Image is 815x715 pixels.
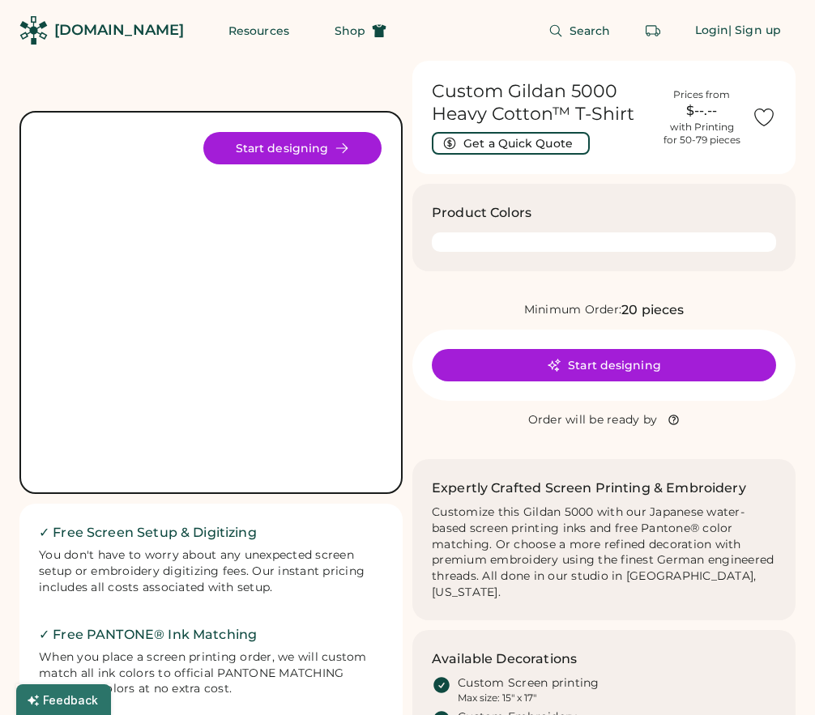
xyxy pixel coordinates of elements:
[39,649,383,698] div: When you place a screen printing order, we will custom match all ink colors to official PANTONE M...
[41,132,382,473] img: Gildan 5000 Product Image
[432,349,776,381] button: Start designing
[432,132,590,155] button: Get a Quick Quote
[621,300,684,320] div: 20 pieces
[432,203,531,223] h3: Product Colors
[673,88,730,101] div: Prices from
[315,15,406,47] button: Shop
[728,23,781,39] div: | Sign up
[661,101,742,121] div: $--.--
[432,504,776,601] div: Customize this Gildan 5000 with our Japanese water-based screen printing inks and free Pantone® c...
[39,625,383,645] h2: ✓ Free PANTONE® Ink Matching
[695,23,729,39] div: Login
[528,412,658,428] div: Order will be ready by
[209,15,309,47] button: Resources
[432,649,577,669] h3: Available Decorations
[19,16,48,45] img: Rendered Logo - Screens
[637,15,669,47] button: Retrieve an order
[335,25,365,36] span: Shop
[432,80,651,126] h1: Custom Gildan 5000 Heavy Cotton™ T-Shirt
[41,132,382,473] div: 5000 Style Image
[458,692,536,704] div: Max size: 15" x 17"
[664,121,740,147] div: with Printing for 50-79 pieces
[529,15,630,47] button: Search
[39,547,383,596] div: You don't have to worry about any unexpected screen setup or embroidery digitizing fees. Our inst...
[39,523,383,543] h2: ✓ Free Screen Setup & Digitizing
[570,25,611,36] span: Search
[524,302,622,318] div: Minimum Order:
[203,132,382,164] button: Start designing
[458,675,600,692] div: Custom Screen printing
[54,20,184,40] div: [DOMAIN_NAME]
[432,479,746,498] h2: Expertly Crafted Screen Printing & Embroidery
